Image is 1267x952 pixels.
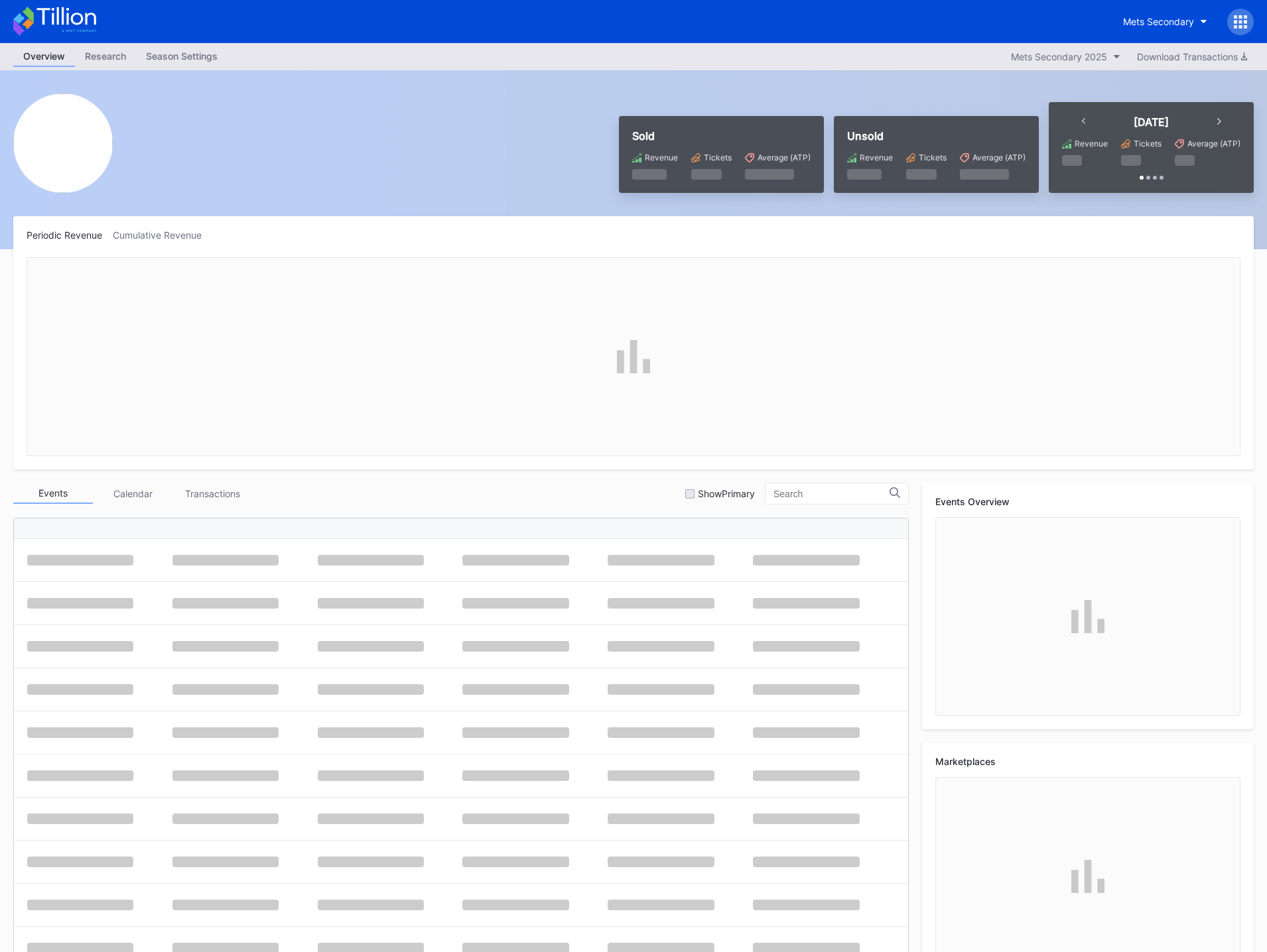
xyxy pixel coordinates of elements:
[136,46,228,66] div: Season Settings
[773,489,890,499] input: Search
[1113,9,1217,34] button: Mets Secondary
[172,483,252,504] div: Transactions
[113,229,212,241] div: Cumulative Revenue
[758,152,811,162] div: Average (ATP)
[1123,16,1194,27] div: Mets Secondary
[75,46,136,66] div: Research
[1134,115,1169,129] div: [DATE]
[847,129,1026,143] div: Unsold
[75,46,136,67] a: Research
[935,756,1240,767] div: Marketplaces
[860,152,893,162] div: Revenue
[136,46,228,67] a: Season Settings
[632,129,811,143] div: Sold
[645,152,678,162] div: Revenue
[1137,51,1247,62] div: Download Transactions
[919,152,947,162] div: Tickets
[1004,48,1127,66] button: Mets Secondary 2025
[1130,48,1254,66] button: Download Transactions
[704,152,732,162] div: Tickets
[27,229,113,241] div: Periodic Revenue
[1134,139,1162,149] div: Tickets
[93,483,172,504] div: Calendar
[698,488,755,499] div: Show Primary
[1011,51,1107,62] div: Mets Secondary 2025
[1187,139,1240,149] div: Average (ATP)
[13,46,75,67] a: Overview
[1075,139,1108,149] div: Revenue
[972,152,1026,162] div: Average (ATP)
[13,483,93,504] div: Events
[935,496,1240,507] div: Events Overview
